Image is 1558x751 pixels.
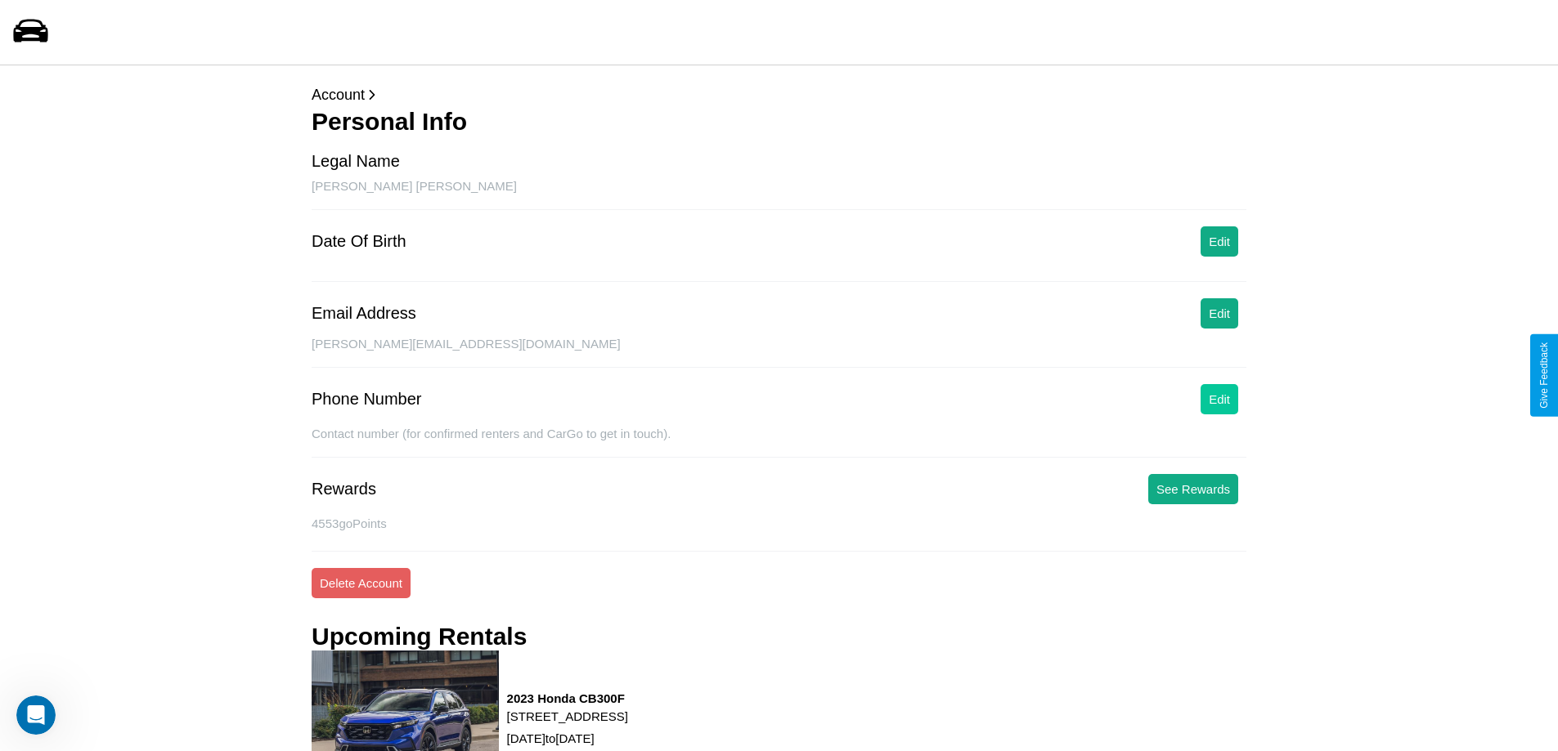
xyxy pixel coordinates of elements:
[16,695,56,735] iframe: Intercom live chat
[507,705,628,727] p: [STREET_ADDRESS]
[312,390,422,409] div: Phone Number
[507,727,628,749] p: [DATE] to [DATE]
[312,427,1246,458] div: Contact number (for confirmed renters and CarGo to get in touch).
[312,337,1246,368] div: [PERSON_NAME][EMAIL_ADDRESS][DOMAIN_NAME]
[1148,474,1238,504] button: See Rewards
[312,512,1246,534] p: 4553 goPoints
[312,179,1246,210] div: [PERSON_NAME] [PERSON_NAME]
[1201,298,1238,329] button: Edit
[1538,342,1550,409] div: Give Feedback
[1201,384,1238,414] button: Edit
[507,691,628,705] h3: 2023 Honda CB300F
[312,304,416,323] div: Email Address
[312,568,411,598] button: Delete Account
[312,108,1246,136] h3: Personal Info
[312,152,400,171] div: Legal Name
[312,232,406,251] div: Date Of Birth
[1201,226,1238,257] button: Edit
[312,82,1246,108] p: Account
[312,480,376,498] div: Rewards
[312,623,527,650] h3: Upcoming Rentals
